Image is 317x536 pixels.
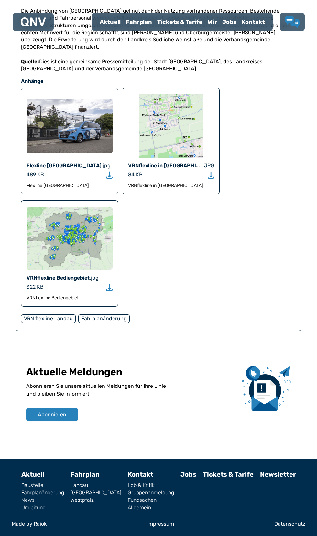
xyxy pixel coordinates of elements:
div: 322 KB [27,283,44,291]
p: Abonnieren Sie unsere aktuellen Meldungen für Ihre Linie und bleiben Sie informiert! [26,382,237,408]
div: .jpg [102,162,111,170]
a: Jobs [180,470,196,478]
a: Wir [205,14,220,30]
a: Westpfalz [71,498,121,503]
a: Lob & Kritik [285,16,300,28]
div: Fahrplanänderung [78,314,130,323]
a: Impressum [147,521,174,527]
a: Download [208,171,214,178]
button: Abonnieren [26,408,78,421]
a: Kontakt [239,14,268,30]
div: .jpg [90,274,99,282]
a: Download [106,171,113,178]
a: Kontakt [128,470,153,478]
strong: Quelle: [21,58,39,65]
span: Abonnieren [38,411,66,418]
div: VRNflexline in [GEOGRAPHIC_DATA] [128,162,203,170]
h1: Aktuelle Meldungen [26,366,237,382]
a: Gruppenanmeldung [128,490,174,495]
div: 84 KB [128,171,143,179]
a: Download [106,284,113,290]
a: Fahrplanänderung [21,490,64,495]
a: Allgemein [128,505,174,510]
a: Landau [71,483,121,488]
a: Fahrplan [123,14,155,30]
div: VRN flexline Landau [21,314,76,323]
a: Tickets & Tarife [203,470,254,478]
a: Fahrplan [71,470,100,478]
a: Datenschutz [274,521,305,527]
img: newsletter [242,366,291,410]
a: Aktuell [21,470,45,478]
a: Fundsachen [128,498,174,503]
a: Newsletter [260,470,296,478]
a: Aktuell [97,14,123,30]
div: VRNflexline Bediengebiet [27,295,113,301]
div: 489 KB [27,171,44,179]
div: .JPG [203,162,214,170]
h4: Anhänge [21,77,296,85]
a: Tickets & Tarife [155,14,205,30]
img: QNV Logo [21,17,46,26]
a: Umleitung [21,505,64,510]
div: Flexline [GEOGRAPHIC_DATA] [27,162,102,170]
div: VRNflexline Bediengebiet [27,274,90,282]
a: Made by Raiok [12,521,47,527]
a: Lob & Kritik [128,483,174,488]
a: News [21,498,64,503]
div: VRNflexline in [GEOGRAPHIC_DATA] [128,182,214,189]
a: [GEOGRAPHIC_DATA] [71,490,121,495]
a: Jobs [220,14,239,30]
div: Flexline [GEOGRAPHIC_DATA] [27,182,113,189]
a: Baustelle [21,483,64,488]
a: QNV Logo [21,15,46,28]
p: Dies ist eine gemeinsame Pressemitteilung der Stadt [GEOGRAPHIC_DATA], des Landkreises [GEOGRAPHI... [21,58,296,73]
